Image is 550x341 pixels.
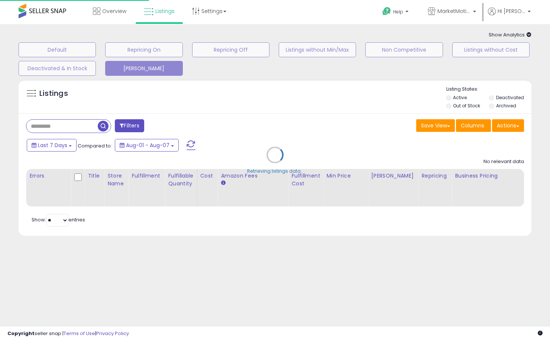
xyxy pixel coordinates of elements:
button: Non Competitive [365,42,443,57]
span: Show Analytics [489,31,531,38]
div: seller snap | | [7,330,129,337]
button: [PERSON_NAME] [105,61,182,76]
button: Repricing Off [192,42,269,57]
button: Listings without Cost [452,42,530,57]
span: Hi [PERSON_NAME] [498,7,525,15]
span: Overview [102,7,126,15]
button: Repricing On [105,42,182,57]
a: Hi [PERSON_NAME] [488,7,531,24]
i: Get Help [382,7,391,16]
span: Listings [155,7,175,15]
a: Privacy Policy [96,330,129,337]
span: MarketMotions [437,7,471,15]
span: Help [393,9,403,15]
a: Help [376,1,416,24]
strong: Copyright [7,330,35,337]
div: Retrieving listings data.. [247,168,303,175]
button: Listings without Min/Max [279,42,356,57]
button: Default [19,42,96,57]
a: Terms of Use [64,330,95,337]
button: Deactivated & In Stock [19,61,96,76]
